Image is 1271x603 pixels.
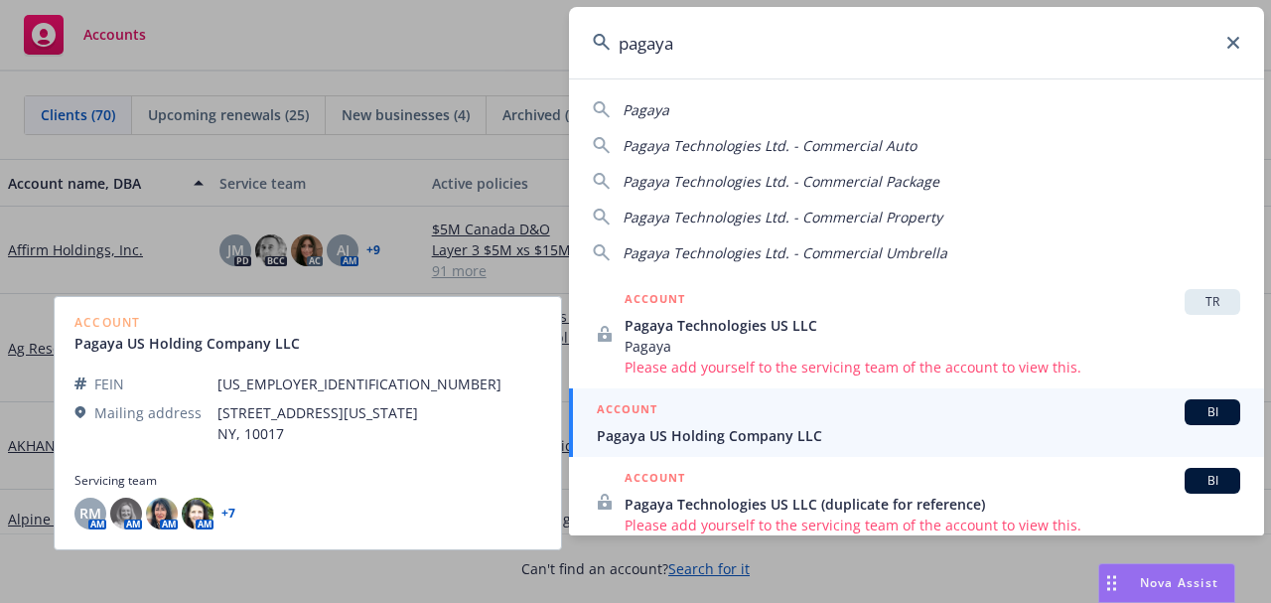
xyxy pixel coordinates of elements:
span: Pagaya Technologies Ltd. - Commercial Auto [623,136,917,155]
span: Pagaya [625,336,1240,357]
span: Pagaya [623,100,669,119]
span: Pagaya Technologies US LLC (duplicate for reference) [625,494,1240,515]
span: Pagaya US Holding Company LLC [597,425,1240,446]
span: Nova Assist [1140,574,1218,591]
span: Pagaya Technologies US LLC [625,315,1240,336]
h5: ACCOUNT [625,289,685,313]
span: Pagaya Technologies Ltd. - Commercial Umbrella [623,243,947,262]
span: Pagaya Technologies Ltd. - Commercial Property [623,208,942,226]
a: ACCOUNTTRPagaya Technologies US LLCPagayaPlease add yourself to the servicing team of the account... [569,278,1264,388]
div: Drag to move [1099,564,1124,602]
span: Please add yourself to the servicing team of the account to view this. [625,515,1240,535]
span: BI [1193,472,1232,490]
span: Please add yourself to the servicing team of the account to view this. [625,357,1240,377]
span: Pagaya Technologies Ltd. - Commercial Package [623,172,939,191]
a: ACCOUNTBIPagaya Technologies US LLC (duplicate for reference)Please add yourself to the servicing... [569,457,1264,546]
a: ACCOUNTBIPagaya US Holding Company LLC [569,388,1264,457]
input: Search... [569,7,1264,78]
h5: ACCOUNT [597,399,657,423]
span: TR [1193,293,1232,311]
span: BI [1193,403,1232,421]
h5: ACCOUNT [625,468,685,492]
button: Nova Assist [1098,563,1235,603]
